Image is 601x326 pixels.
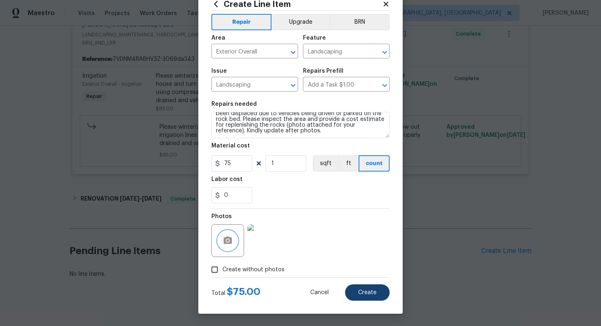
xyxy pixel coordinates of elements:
[330,14,390,30] button: BRN
[211,14,271,30] button: Repair
[303,35,326,41] h5: Feature
[297,284,342,301] button: Cancel
[211,176,242,182] h5: Labor cost
[379,47,390,58] button: Open
[227,287,260,297] span: $ 75.00
[287,47,299,58] button: Open
[313,155,338,172] button: sqft
[211,214,232,219] h5: Photos
[222,266,285,274] span: Create without photos
[345,284,390,301] button: Create
[211,288,260,297] div: Total
[303,68,343,74] h5: Repairs Prefill
[211,143,250,149] h5: Material cost
[379,80,390,91] button: Open
[358,290,377,296] span: Create
[271,14,330,30] button: Upgrade
[211,35,225,41] h5: Area
[338,155,359,172] button: ft
[287,80,299,91] button: Open
[211,112,390,138] textarea: HOA Violation: Replenishing the rocks next to the driveway to match the existing color and size. ...
[310,290,329,296] span: Cancel
[211,68,227,74] h5: Issue
[359,155,390,172] button: count
[211,101,257,107] h5: Repairs needed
